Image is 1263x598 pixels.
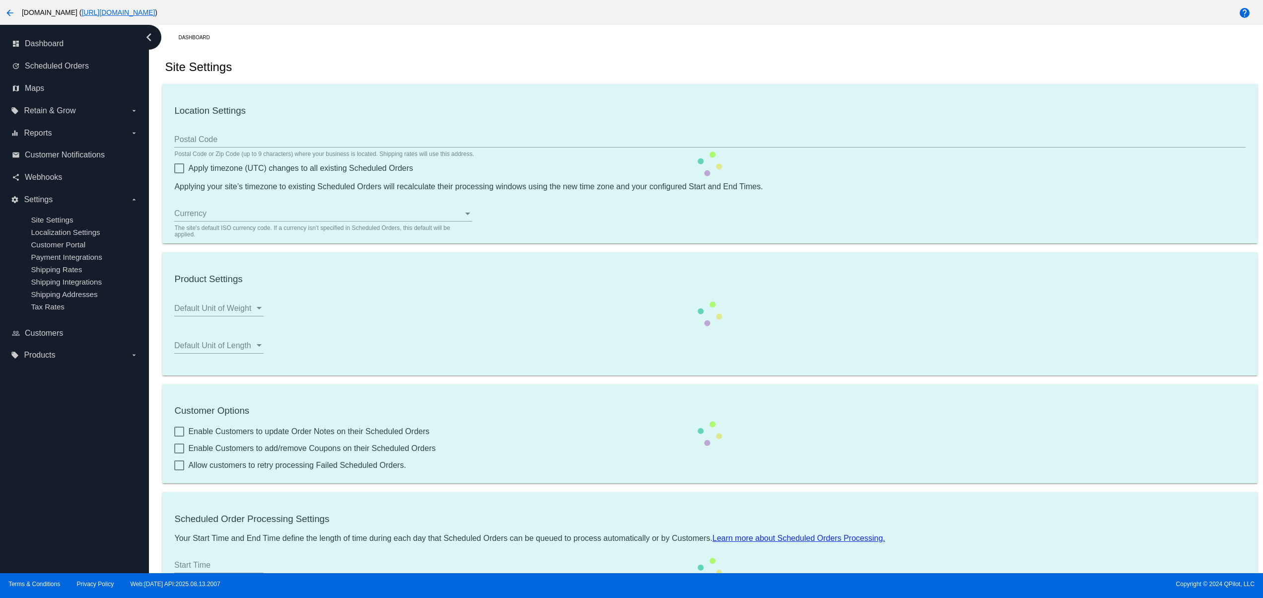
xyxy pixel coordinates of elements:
[12,36,138,52] a: dashboard Dashboard
[24,106,75,115] span: Retain & Grow
[12,62,20,70] i: update
[12,40,20,48] i: dashboard
[31,253,102,261] a: Payment Integrations
[11,129,19,137] i: equalizer
[12,329,20,337] i: people_outline
[12,58,138,74] a: update Scheduled Orders
[640,581,1255,588] span: Copyright © 2024 QPilot, LLC
[12,173,20,181] i: share
[24,351,55,360] span: Products
[11,107,19,115] i: local_offer
[25,329,63,338] span: Customers
[178,30,218,45] a: Dashboard
[1239,7,1251,19] mat-icon: help
[12,151,20,159] i: email
[22,8,157,16] span: [DOMAIN_NAME] ( )
[131,581,220,588] a: Web:[DATE] API:2025.08.13.2007
[12,169,138,185] a: share Webhooks
[24,195,53,204] span: Settings
[12,147,138,163] a: email Customer Notifications
[25,84,44,93] span: Maps
[31,290,97,299] a: Shipping Addresses
[130,107,138,115] i: arrow_drop_down
[12,325,138,341] a: people_outline Customers
[31,240,85,249] a: Customer Portal
[31,216,73,224] a: Site Settings
[141,29,157,45] i: chevron_left
[12,84,20,92] i: map
[25,39,64,48] span: Dashboard
[31,278,102,286] a: Shipping Integrations
[130,196,138,204] i: arrow_drop_down
[24,129,52,138] span: Reports
[165,60,232,74] h2: Site Settings
[77,581,114,588] a: Privacy Policy
[31,228,100,236] a: Localization Settings
[4,7,16,19] mat-icon: arrow_back
[11,196,19,204] i: settings
[25,173,62,182] span: Webhooks
[130,351,138,359] i: arrow_drop_down
[8,581,60,588] a: Terms & Conditions
[81,8,155,16] a: [URL][DOMAIN_NAME]
[25,150,105,159] span: Customer Notifications
[31,265,82,274] a: Shipping Rates
[12,80,138,96] a: map Maps
[31,302,65,311] a: Tax Rates
[11,351,19,359] i: local_offer
[25,62,89,71] span: Scheduled Orders
[130,129,138,137] i: arrow_drop_down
